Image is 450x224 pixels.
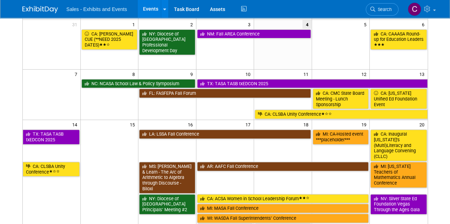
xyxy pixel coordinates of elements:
[370,162,427,188] a: MI: [US_STATE] Teachers of Mathematics Annual Conference
[190,70,196,78] span: 9
[23,130,80,144] a: TX: TASA TASB txEDCON 2025
[132,20,138,29] span: 1
[197,204,369,213] a: MI: MASA Fall Conference
[360,70,369,78] span: 12
[408,2,421,16] img: Christine Lurz
[139,162,195,193] a: MS: [PERSON_NAME] & Learn - The Arc of Arithmetic to Algebra through Discourse - Biloxi
[139,29,195,55] a: NY: Diocese of [GEOGRAPHIC_DATA] Professional Development Day
[370,89,427,109] a: CA: [US_STATE] Unified Ed Foundation Event
[302,20,312,29] span: 4
[197,79,428,88] a: TX: TASA TASB txEDCON 2025
[370,29,427,50] a: CA: CAAASA Round-up for Education Leaders
[419,70,428,78] span: 13
[245,120,254,129] span: 17
[197,162,369,171] a: AR: AAFC Fall Conference
[72,20,80,29] span: 31
[303,120,312,129] span: 18
[197,29,311,39] a: NM: Fall AREA Conference
[74,70,80,78] span: 7
[139,130,311,139] a: LA: LSSA Fall Conference
[245,70,254,78] span: 10
[370,194,427,214] a: NV: Silver State Ed Foundation Vegas Through the Ages Gala
[187,120,196,129] span: 16
[23,162,80,176] a: CA: CLSBA Unity Conference
[313,130,369,144] a: MI: CA-Hosted event ***placeholder***
[313,89,369,109] a: CA: CMC State Board Meeting - Lunch Sponsorship
[81,29,138,50] a: CA: [PERSON_NAME] CUE (**NEED 2025 DATES)
[81,79,195,88] a: NC: NCASA School Law & Policy Symposium
[360,120,369,129] span: 19
[419,120,428,129] span: 20
[247,20,254,29] span: 3
[22,6,58,13] img: ExhibitDay
[190,20,196,29] span: 2
[139,89,311,98] a: FL: FASFEPA Fall Forum
[72,120,80,129] span: 14
[255,110,427,119] a: CA: CLSBA Unity Conference
[366,3,398,16] a: Search
[197,214,369,223] a: WI: WASDA Fall Superintendents’ Conference
[197,194,369,203] a: CA: ACSA Women in School Leadership Forum
[303,70,312,78] span: 11
[363,20,369,29] span: 5
[132,70,138,78] span: 8
[421,20,428,29] span: 6
[139,194,195,214] a: NY: Diocese of [GEOGRAPHIC_DATA] Principals’ Meeting #2
[129,120,138,129] span: 15
[370,130,427,161] a: CA: Inaugural [US_STATE]’s (Multi)Literacy and Language Convening (CLLC)
[67,6,127,12] span: Sales - Exhibits and Events
[375,7,392,12] span: Search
